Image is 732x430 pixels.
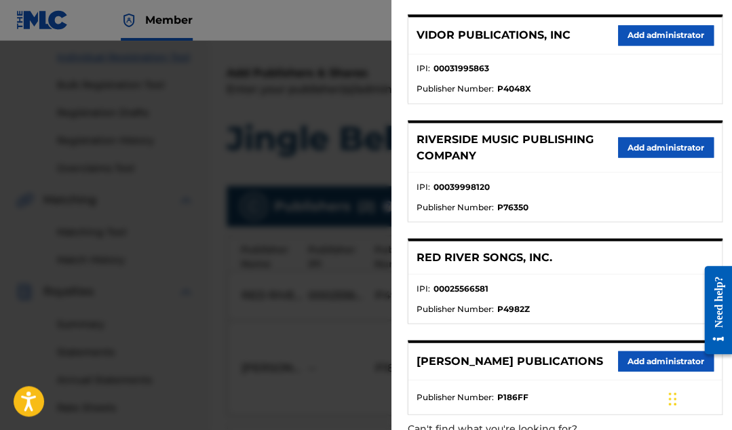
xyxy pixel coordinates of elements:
[417,249,552,265] p: RED RIVER SONGS, INC.
[121,12,137,28] img: Top Rightsholder
[417,131,618,163] p: RIVERSIDE MUSIC PUBLISHING COMPANY
[618,25,714,45] button: Add administrator
[417,282,430,294] span: IPI :
[497,391,528,403] strong: P186FF
[417,83,494,95] span: Publisher Number :
[417,391,494,403] span: Publisher Number :
[417,180,430,193] span: IPI :
[497,201,528,213] strong: P76350
[434,62,489,75] strong: 00031995863
[434,180,490,193] strong: 00039998120
[417,201,494,213] span: Publisher Number :
[16,10,69,30] img: MLC Logo
[668,378,676,419] div: Drag
[417,62,430,75] span: IPI :
[417,27,571,43] p: VIDOR PUBLICATIONS, INC
[694,254,732,366] iframe: Resource Center
[497,83,531,95] strong: P4048X
[618,137,714,157] button: Add administrator
[417,302,494,315] span: Publisher Number :
[664,365,732,430] iframe: Chat Widget
[145,12,193,28] span: Member
[434,282,488,294] strong: 00025566581
[618,351,714,371] button: Add administrator
[497,302,530,315] strong: P4982Z
[417,353,603,369] p: [PERSON_NAME] PUBLICATIONS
